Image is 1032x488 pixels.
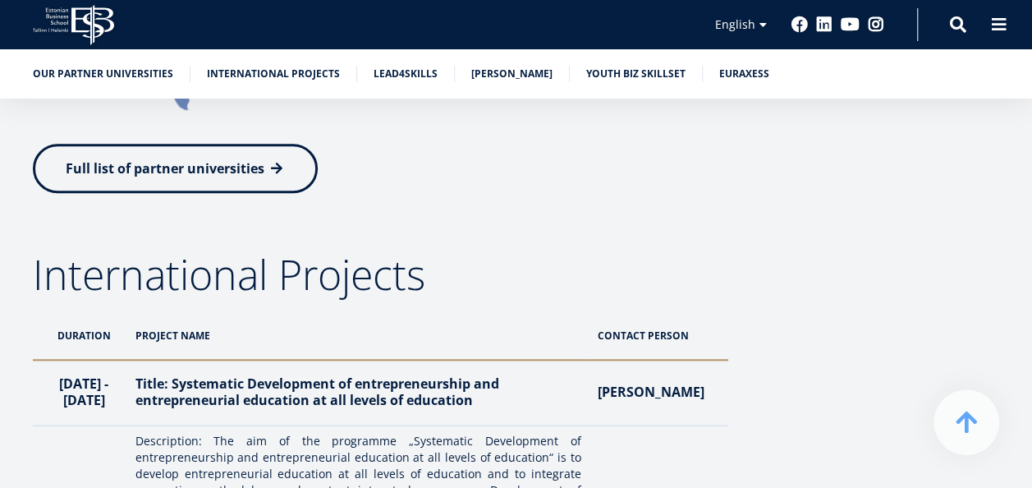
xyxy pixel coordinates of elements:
h2: International Projects [33,254,728,295]
th: [DATE] - [DATE] [33,360,127,426]
a: [PERSON_NAME] [471,66,553,82]
a: Full list of partner universities [33,144,318,193]
strong: Title: Systematic Development of entrepreneurship and entrepreneurial education at all levels of ... [135,375,499,409]
a: Youth BIZ Skillset [586,66,686,82]
th: Contact person [589,311,728,360]
a: Youtube [841,16,860,33]
span: Full list of partner universities [66,159,264,177]
a: Our partner universities [33,66,173,82]
a: Instagram [868,16,884,33]
th: duration [33,311,127,360]
a: euraxess [719,66,769,82]
th: PROJECT NAME [127,311,589,360]
a: Facebook [791,16,808,33]
a: International Projects [207,66,340,82]
a: Lead4Skills [374,66,438,82]
a: Linkedin [816,16,832,33]
th: [PERSON_NAME] [589,360,728,426]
